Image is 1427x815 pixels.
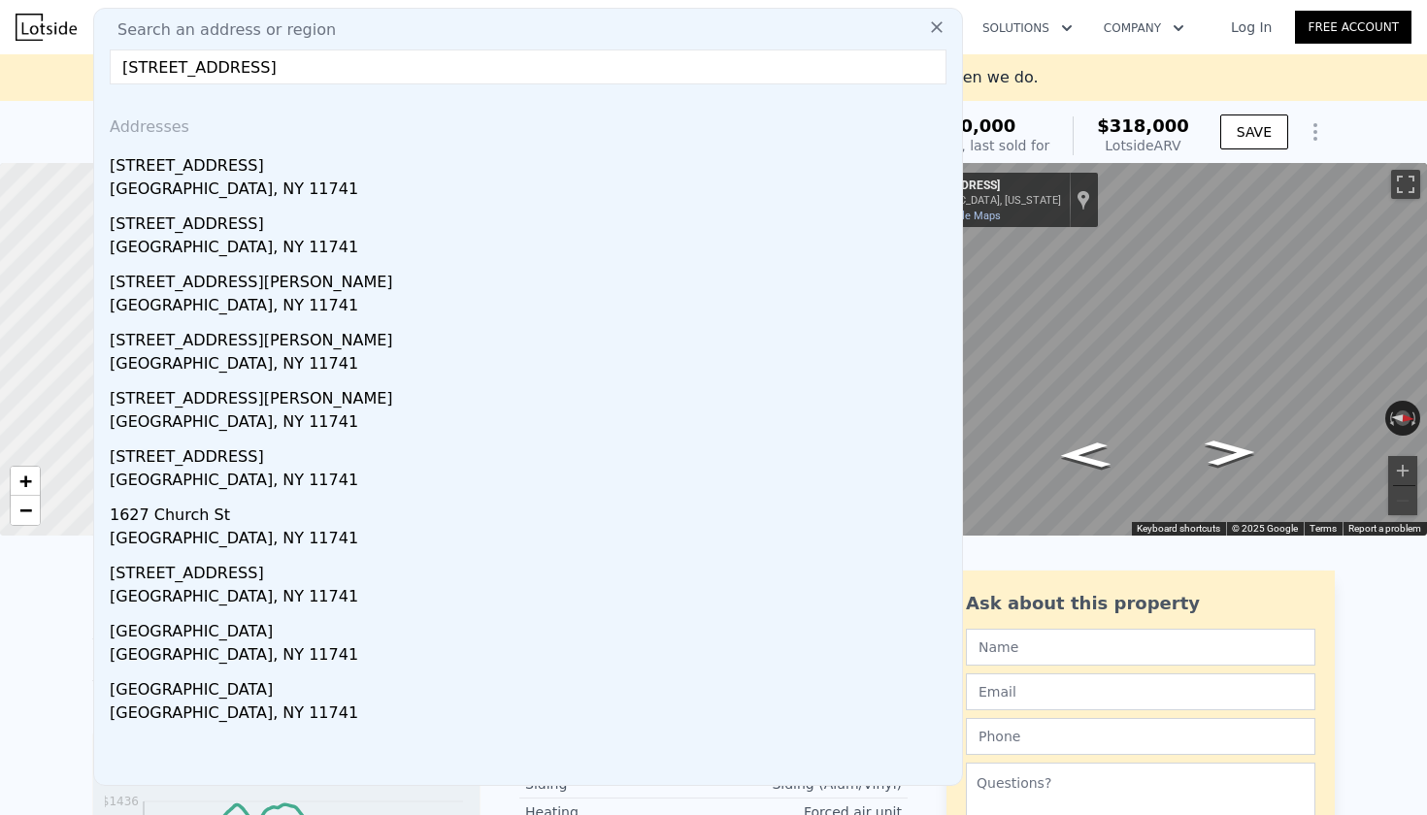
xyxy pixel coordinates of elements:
[967,11,1088,46] button: Solutions
[896,194,1061,207] div: [GEOGRAPHIC_DATA], [US_STATE]
[890,136,1049,155] div: Off Market, last sold for
[1410,401,1421,436] button: Rotate clockwise
[966,718,1315,755] input: Phone
[110,469,954,496] div: [GEOGRAPHIC_DATA], NY 11741
[110,438,954,469] div: [STREET_ADDRESS]
[1295,11,1411,44] a: Free Account
[92,578,481,598] div: LISTING & SALE HISTORY
[1385,401,1396,436] button: Rotate counterclockwise
[110,527,954,554] div: [GEOGRAPHIC_DATA], NY 11741
[1183,434,1278,473] path: Go North, Cobbleridge Ln
[888,163,1427,536] div: Map
[1310,523,1337,534] a: Terms (opens in new tab)
[896,179,1061,194] div: [STREET_ADDRESS]
[102,795,139,808] tspan: $1436
[102,18,336,42] span: Search an address or region
[110,643,954,670] div: [GEOGRAPHIC_DATA], NY 11741
[1348,523,1421,534] a: Report a problem
[110,670,954,701] div: [GEOGRAPHIC_DATA]
[110,701,954,729] div: [GEOGRAPHIC_DATA], NY 11741
[110,205,954,236] div: [STREET_ADDRESS]
[110,178,954,205] div: [GEOGRAPHIC_DATA], NY 11741
[1208,17,1295,37] a: Log In
[19,469,32,493] span: +
[11,496,40,525] a: Zoom out
[1384,409,1420,427] button: Reset the view
[110,352,954,379] div: [GEOGRAPHIC_DATA], NY 11741
[966,590,1315,617] div: Ask about this property
[1137,522,1220,536] button: Keyboard shortcuts
[110,294,954,321] div: [GEOGRAPHIC_DATA], NY 11741
[110,410,954,438] div: [GEOGRAPHIC_DATA], NY 11741
[1391,170,1420,199] button: Toggle fullscreen view
[1097,115,1189,136] span: $318,000
[19,498,32,522] span: −
[1220,114,1288,149] button: SAVE
[110,263,954,294] div: [STREET_ADDRESS][PERSON_NAME]
[110,236,954,263] div: [GEOGRAPHIC_DATA], NY 11741
[1088,11,1200,46] button: Company
[1388,456,1417,485] button: Zoom in
[102,100,954,147] div: Addresses
[110,554,954,585] div: [STREET_ADDRESS]
[1077,189,1090,211] a: Show location on map
[110,321,954,352] div: [STREET_ADDRESS][PERSON_NAME]
[16,14,77,41] img: Lotside
[110,147,954,178] div: [STREET_ADDRESS]
[110,49,946,84] input: Enter an address, city, region, neighborhood or zip code
[966,673,1315,710] input: Email
[110,585,954,612] div: [GEOGRAPHIC_DATA], NY 11741
[110,379,954,410] div: [STREET_ADDRESS][PERSON_NAME]
[1232,523,1298,534] span: © 2025 Google
[966,629,1315,666] input: Name
[1296,113,1335,151] button: Show Options
[92,116,556,144] div: [STREET_ADDRESS] , [GEOGRAPHIC_DATA] , NY 11949
[1097,136,1189,155] div: Lotside ARV
[924,115,1016,136] span: $310,000
[888,163,1427,536] div: Street View
[11,467,40,496] a: Zoom in
[110,496,954,527] div: 1627 Church St
[110,612,954,643] div: [GEOGRAPHIC_DATA]
[1039,436,1133,474] path: Go South, Cobbleridge Ln
[1388,486,1417,515] button: Zoom out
